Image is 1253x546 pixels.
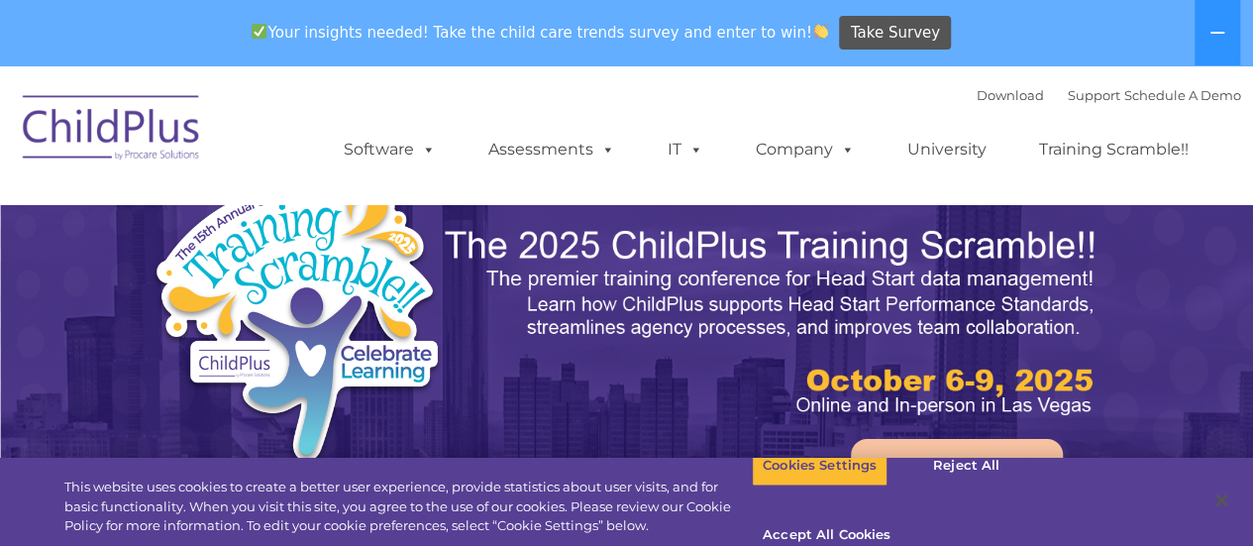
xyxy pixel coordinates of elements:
a: Training Scramble!! [1019,130,1208,169]
span: Your insights needed! Take the child care trends survey and enter to win! [244,13,837,52]
button: Cookies Settings [752,445,888,487]
span: Phone number [275,212,360,227]
a: Download [977,87,1044,103]
a: Support [1068,87,1120,103]
button: Reject All [904,445,1028,487]
a: University [888,130,1006,169]
a: Learn More [851,439,1063,494]
a: IT [648,130,723,169]
img: ChildPlus by Procare Solutions [13,81,211,180]
a: Take Survey [839,16,951,51]
a: Schedule A Demo [1124,87,1241,103]
span: Take Survey [851,16,940,51]
a: Software [324,130,456,169]
button: Close [1200,479,1243,522]
font: | [977,87,1241,103]
img: 👏 [813,24,828,39]
span: Last name [275,131,336,146]
a: Company [736,130,875,169]
img: ✅ [252,24,266,39]
div: This website uses cookies to create a better user experience, provide statistics about user visit... [64,478,752,536]
a: Assessments [469,130,635,169]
